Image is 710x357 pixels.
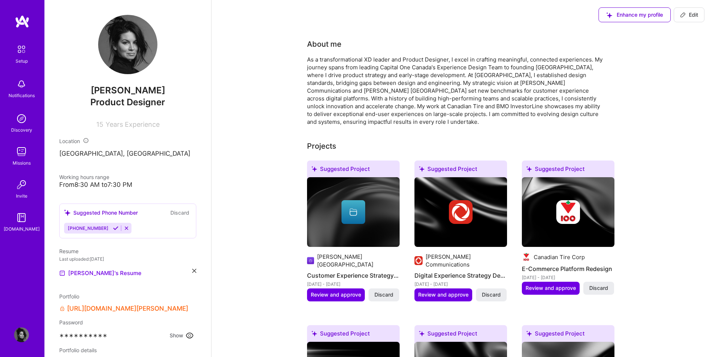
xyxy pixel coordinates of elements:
div: [DATE] - [DATE] [522,274,614,281]
span: Discard [374,291,393,298]
button: Discard [476,288,507,301]
div: Suggested Project [414,325,507,345]
div: Suggested Project [414,161,507,180]
img: cover [522,177,614,247]
img: cover [414,177,507,247]
div: [DATE] - [DATE] [307,280,400,288]
a: [PERSON_NAME]'s Resume [59,269,141,278]
div: As a transformational XD leader and Product Designer, I excel in crafting meaningful, connected e... [307,56,603,126]
img: Company logo [414,256,423,265]
a: [URL][DOMAIN_NAME][PERSON_NAME] [67,305,188,313]
div: Location [59,137,196,145]
img: discovery [14,111,29,126]
img: guide book [14,210,29,225]
img: Company logo [522,253,531,262]
div: Suggested Project [522,325,614,345]
img: setup [14,42,29,57]
i: icon SuggestedTeams [419,331,424,336]
img: Invite [14,177,29,192]
span: ∗∗∗∗∗∗∗∗∗∗ [59,332,107,339]
div: Projects [307,141,336,152]
div: Invite [16,192,27,200]
div: [PERSON_NAME] [GEOGRAPHIC_DATA] [317,253,400,268]
div: Suggested Project [522,161,614,180]
img: Company logo [449,200,473,224]
span: Review and approve [418,291,469,298]
button: Review and approve [414,288,472,301]
div: Discovery [11,126,32,134]
span: Edit [680,11,698,19]
i: icon SuggestedTeams [419,166,424,172]
div: [DOMAIN_NAME] [4,225,40,233]
button: Review and approve [522,282,580,294]
div: [PERSON_NAME] Communications [426,253,507,268]
i: icon SuggestedTeams [64,209,70,216]
div: Canadian Tire Corp [534,253,585,261]
div: [DATE] - [DATE] [414,280,507,288]
div: Password [59,318,196,326]
img: User Avatar [98,15,157,74]
button: Review and approve [307,288,365,301]
div: Setup [16,57,28,65]
h4: Digital Experience Strategy Development [414,271,507,280]
button: Discard [583,282,614,294]
h4: Customer Experience Strategy Implementation [307,271,400,280]
img: Company logo [556,200,580,224]
img: Company logo [307,256,314,265]
span: Portfolio [59,293,79,300]
p: [GEOGRAPHIC_DATA], [GEOGRAPHIC_DATA] [59,149,196,158]
h4: E-Commerce Platform Redesign [522,264,614,274]
img: logo [15,15,30,28]
span: Resume [59,248,79,254]
button: Edit [674,7,704,22]
i: Reject [124,225,129,231]
span: Product Designer [90,97,165,108]
button: Discard [168,208,191,217]
i: icon SuggestedTeams [526,166,532,172]
a: User Avatar [12,327,31,342]
img: teamwork [14,144,29,159]
span: Discard [589,284,608,292]
span: Years Experience [106,120,160,128]
div: Suggested Project [307,161,400,180]
button: Discard [369,288,399,301]
span: [PHONE_NUMBER] [68,225,109,231]
span: Discard [482,291,501,298]
span: Working hours range [59,174,109,180]
div: Suggested Project [307,325,400,345]
div: From 8:30 AM to 7:30 PM [59,181,196,189]
i: icon SuggestedTeams [526,331,532,336]
img: Resume [59,270,65,276]
div: Missions [13,159,31,167]
span: [PERSON_NAME] [59,85,196,96]
i: Accept [113,225,119,231]
span: Review and approve [311,291,361,298]
i: icon SuggestedTeams [311,166,317,172]
img: bell [14,77,29,92]
span: 15 [96,120,103,128]
span: Review and approve [526,284,576,292]
div: About me [307,39,341,50]
div: Portfolio details [59,346,196,354]
button: Show [167,331,196,340]
div: Notifications [9,92,35,99]
i: icon SuggestedTeams [311,331,317,336]
div: Suggested Phone Number [64,209,138,216]
i: icon Close [192,269,196,273]
img: cover [307,177,400,247]
img: User Avatar [14,327,29,342]
div: Last uploaded: [DATE] [59,255,196,263]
